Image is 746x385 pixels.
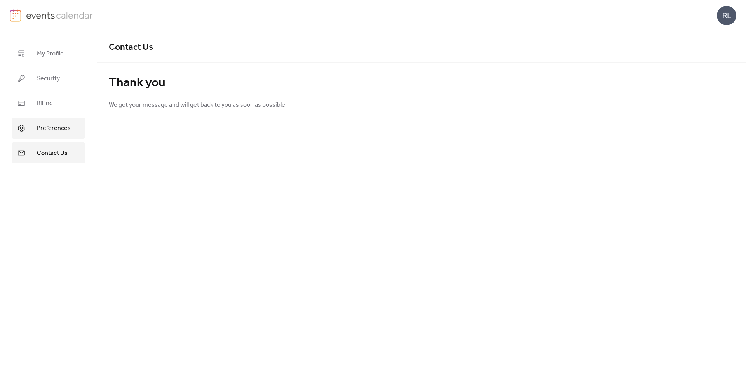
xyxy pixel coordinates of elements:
[12,118,85,139] a: Preferences
[109,101,287,110] span: We got your message and will get back to you as soon as possible.
[37,99,53,108] span: Billing
[37,124,71,133] span: Preferences
[12,43,85,64] a: My Profile
[12,93,85,114] a: Billing
[109,39,153,56] span: Contact Us
[717,6,736,25] div: RL
[37,49,64,59] span: My Profile
[109,75,734,91] div: Thank you
[37,74,60,83] span: Security
[10,9,21,22] img: logo
[26,9,93,21] img: logo-type
[12,142,85,163] a: Contact Us
[12,68,85,89] a: Security
[37,149,68,158] span: Contact Us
